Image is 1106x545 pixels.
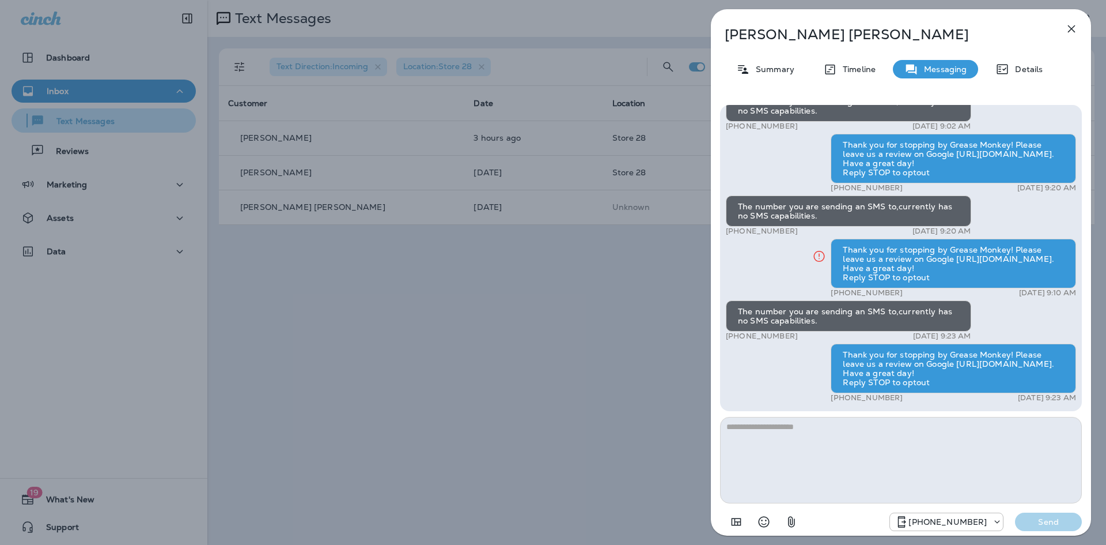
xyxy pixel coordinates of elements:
div: Thank you for stopping by Grease Monkey! Please leave us a review on Google [URL][DOMAIN_NAME]. H... [831,239,1076,288]
p: Timeline [837,65,876,74]
p: [PHONE_NUMBER] [831,288,903,298]
p: Details [1009,65,1043,74]
div: The number you are sending an SMS to,currently has no SMS capabilities. [726,300,971,332]
p: [DATE] 9:23 AM [1018,393,1076,403]
p: Summary [750,65,794,74]
p: [DATE] 9:10 AM [1019,288,1076,298]
div: Thank you for stopping by Grease Monkey! Please leave us a review on Google [URL][DOMAIN_NAME]. H... [831,344,1076,393]
p: [PHONE_NUMBER] [908,517,987,527]
p: [PERSON_NAME] [PERSON_NAME] [725,27,1039,43]
p: [DATE] 9:23 AM [913,332,971,341]
div: Thank you for stopping by Grease Monkey! Please leave us a review on Google [URL][DOMAIN_NAME]. H... [831,134,1076,183]
p: [PHONE_NUMBER] [831,393,903,403]
p: [PHONE_NUMBER] [726,227,798,236]
p: [PHONE_NUMBER] [831,183,903,193]
button: Select an emoji [752,510,775,533]
button: Click for more info [808,245,831,268]
div: The number you are sending an SMS to,currently has no SMS capabilities. [726,91,971,122]
p: [DATE] 9:20 AM [912,227,971,236]
p: [DATE] 9:02 AM [912,122,971,131]
button: Add in a premade template [725,510,748,533]
p: [PHONE_NUMBER] [726,122,798,131]
p: Messaging [918,65,967,74]
div: +1 (208) 858-5823 [890,515,1003,529]
div: The number you are sending an SMS to,currently has no SMS capabilities. [726,196,971,227]
p: [PHONE_NUMBER] [726,332,798,341]
p: [DATE] 9:20 AM [1017,183,1076,193]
